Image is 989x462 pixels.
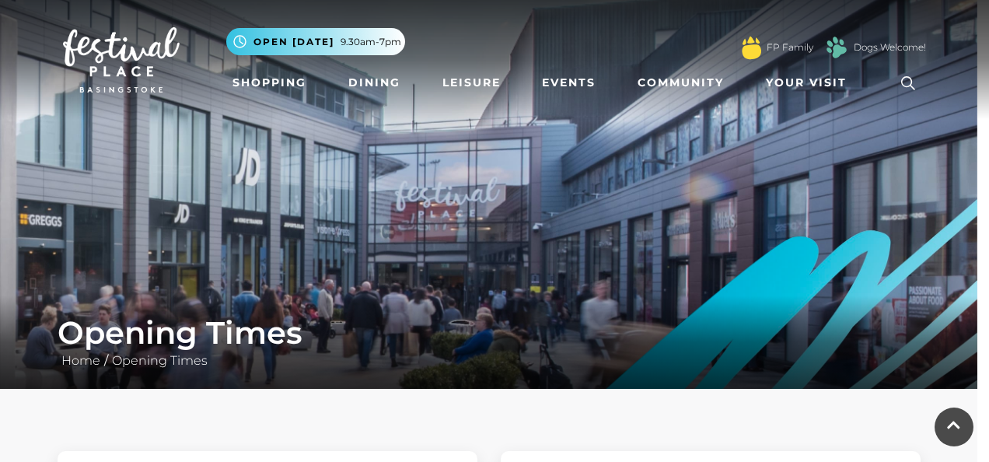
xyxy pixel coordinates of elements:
a: FP Family [767,40,813,54]
a: Leisure [436,68,507,97]
button: Open [DATE] 9.30am-7pm [226,28,405,55]
a: Your Visit [760,68,861,97]
a: Dining [342,68,407,97]
a: Shopping [226,68,313,97]
img: Festival Place Logo [63,27,180,93]
span: Your Visit [766,75,847,91]
a: Events [536,68,602,97]
a: Dogs Welcome! [854,40,926,54]
span: 9.30am-7pm [341,35,401,49]
span: Open [DATE] [253,35,334,49]
a: Community [631,68,730,97]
